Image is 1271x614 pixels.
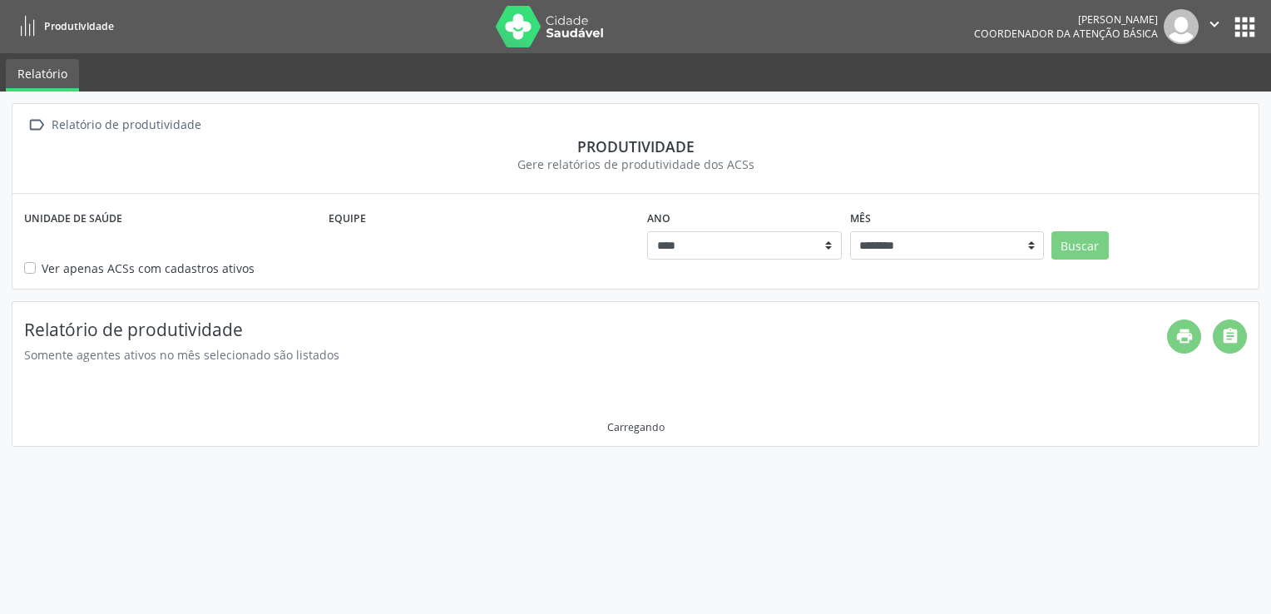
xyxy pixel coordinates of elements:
a: Relatório [6,59,79,92]
div: Carregando [607,420,665,434]
span: Coordenador da Atenção Básica [974,27,1158,41]
i:  [24,113,48,137]
h4: Relatório de produtividade [24,319,1167,340]
label: Ano [647,205,670,231]
div: [PERSON_NAME] [974,12,1158,27]
i:  [1205,15,1224,33]
button: Buscar [1051,231,1109,260]
div: Somente agentes ativos no mês selecionado são listados [24,346,1167,364]
label: Ver apenas ACSs com cadastros ativos [42,260,255,277]
span: Produtividade [44,19,114,33]
img: img [1164,9,1199,44]
label: Unidade de saúde [24,205,122,231]
div: Relatório de produtividade [48,113,204,137]
div: Produtividade [24,137,1247,156]
div: Gere relatórios de produtividade dos ACSs [24,156,1247,173]
label: Equipe [329,205,366,231]
a:  Relatório de produtividade [24,113,204,137]
button:  [1199,9,1230,44]
button: apps [1230,12,1259,42]
label: Mês [850,205,871,231]
a: Produtividade [12,12,114,40]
